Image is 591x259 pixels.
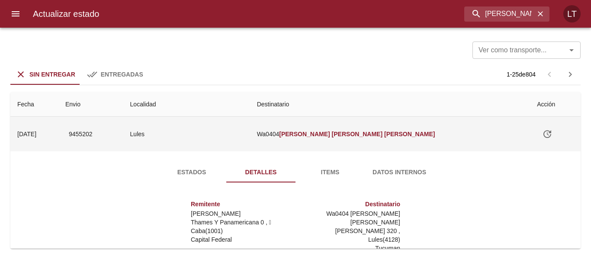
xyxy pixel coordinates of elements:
[299,227,400,235] p: [PERSON_NAME] 320 ,
[250,92,530,117] th: Destinatario
[123,117,250,151] td: Lules
[29,71,75,78] span: Sin Entregar
[537,130,558,137] span: Actualizar estado y agregar documentación
[191,218,292,227] p: Thames Y Panamericana 0 ,  
[58,92,123,117] th: Envio
[279,131,330,137] em: [PERSON_NAME]
[10,64,150,85] div: Tabs Envios
[370,167,429,178] span: Datos Internos
[231,167,290,178] span: Detalles
[157,162,434,182] div: Tabs detalle de guia
[191,235,292,244] p: Capital Federal
[301,167,360,178] span: Items
[299,244,400,253] p: Tucuman
[565,44,578,56] button: Abrir
[10,92,58,117] th: Fecha
[191,227,292,235] p: Caba ( 1001 )
[539,70,560,77] span: Pagina anterior
[101,71,143,78] span: Entregadas
[507,70,536,79] p: 1 - 25 de 804
[33,7,99,21] h6: Actualizar estado
[191,200,292,209] h6: Remitente
[299,209,400,227] p: Wa0404 [PERSON_NAME] [PERSON_NAME]
[299,200,400,209] h6: Destinatario
[560,64,581,85] span: Pagina siguiente
[69,129,93,140] span: 9455202
[563,5,581,22] div: LT
[162,167,221,178] span: Estados
[332,131,382,137] em: [PERSON_NAME]
[530,92,581,117] th: Acción
[65,126,96,142] button: 9455202
[464,6,535,22] input: buscar
[250,117,530,151] td: Wa0404
[563,5,581,22] div: Abrir información de usuario
[191,209,292,218] p: [PERSON_NAME]
[17,131,36,137] div: [DATE]
[5,3,26,24] button: menu
[384,131,435,137] em: [PERSON_NAME]
[299,235,400,244] p: Lules ( 4128 )
[123,92,250,117] th: Localidad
